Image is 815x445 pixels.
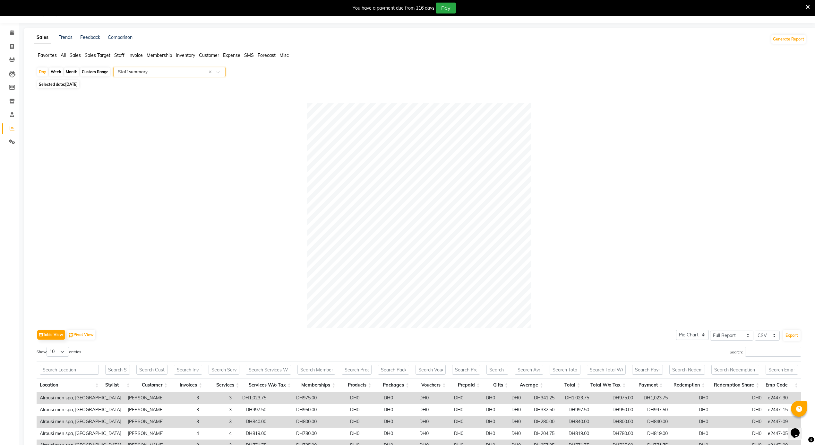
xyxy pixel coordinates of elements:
td: DH0 [432,404,466,416]
button: Pivot View [67,330,95,340]
a: Sales [34,32,51,43]
div: Day [37,67,48,76]
div: Month [64,67,79,76]
span: Inventory [176,52,195,58]
td: DH1,023.75 [636,392,671,404]
input: Search Vouchers [416,365,446,375]
div: Custom Range [80,67,110,76]
td: DH0 [498,404,524,416]
input: Search Memberships [297,365,336,375]
span: Sales [70,52,81,58]
span: SMS [244,52,254,58]
td: [PERSON_NAME] [124,392,167,404]
td: DH0 [498,416,524,428]
input: Search Stylist [105,365,130,375]
td: DH800.00 [270,416,320,428]
td: DH819.00 [235,428,270,440]
td: 3 [202,392,235,404]
td: Alrousi men spa, [GEOGRAPHIC_DATA] [37,392,124,404]
input: Search Total [550,365,580,375]
a: Feedback [80,34,100,40]
td: DH950.00 [592,404,636,416]
td: DH997.50 [636,404,671,416]
td: DH840.00 [235,416,270,428]
td: 3 [202,416,235,428]
td: DH332.50 [524,404,558,416]
div: You have a payment due from 116 days [353,5,434,12]
input: Search Gifts [486,365,508,375]
th: Packages: activate to sort column ascending [375,378,412,392]
span: Forecast [258,52,276,58]
span: Membership [147,52,172,58]
td: DH0 [671,416,711,428]
label: Show entries [37,347,81,357]
span: Clear all [209,69,214,76]
input: Search: [745,347,801,357]
td: DH975.00 [270,392,320,404]
td: 4 [167,428,202,440]
span: Expense [223,52,240,58]
td: DH800.00 [592,416,636,428]
td: DH0 [396,392,432,404]
input: Search Prepaid [452,365,480,375]
td: DH0 [432,416,466,428]
td: 4 [202,428,235,440]
td: e2447-09 [765,416,801,428]
th: Memberships: activate to sort column ascending [294,378,339,392]
td: e2447-30 [765,392,801,404]
td: DH0 [396,416,432,428]
th: Total W/o Tax: activate to sort column ascending [584,378,629,392]
td: Alrousi men spa, [GEOGRAPHIC_DATA] [37,416,124,428]
td: Alrousi men spa, [GEOGRAPHIC_DATA] [37,428,124,440]
span: Misc [279,52,289,58]
span: [DATE] [65,82,78,87]
input: Search Products [342,365,371,375]
td: DH0 [467,416,498,428]
td: 3 [167,392,202,404]
a: Trends [59,34,73,40]
td: DH0 [363,428,396,440]
span: Invoice [128,52,143,58]
td: DH0 [467,404,498,416]
td: e2447-05 [765,428,801,440]
th: Redemption: activate to sort column ascending [666,378,708,392]
input: Search Location [40,365,99,375]
td: [PERSON_NAME] [124,428,167,440]
select: Showentries [47,347,69,357]
button: Export [783,330,801,341]
td: DH840.00 [636,416,671,428]
th: Vouchers: activate to sort column ascending [412,378,449,392]
th: Invoices: activate to sort column ascending [171,378,205,392]
td: DH950.00 [270,404,320,416]
td: DH0 [320,416,363,428]
td: DH0 [711,404,764,416]
th: Payment: activate to sort column ascending [629,378,666,392]
td: 3 [202,404,235,416]
div: Week [49,67,63,76]
th: Stylist: activate to sort column ascending [102,378,133,392]
td: DH280.00 [524,416,558,428]
th: Prepaid: activate to sort column ascending [449,378,483,392]
td: DH1,023.75 [235,392,270,404]
td: [PERSON_NAME] [124,404,167,416]
td: DH1,023.75 [558,392,592,404]
td: DH819.00 [636,428,671,440]
th: Products: activate to sort column ascending [339,378,374,392]
td: DH204.75 [524,428,558,440]
input: Search Redemption [669,365,705,375]
td: Alrousi men spa, [GEOGRAPHIC_DATA] [37,404,124,416]
td: 3 [167,416,202,428]
span: Staff [114,52,124,58]
th: Services: activate to sort column ascending [205,378,242,392]
td: DH0 [711,416,764,428]
iframe: chat widget [788,419,809,439]
td: DH0 [671,428,711,440]
td: DH780.00 [270,428,320,440]
td: DH0 [320,428,363,440]
td: DH0 [320,404,363,416]
td: DH0 [363,404,396,416]
input: Search Customer [136,365,167,375]
td: DH975.00 [592,392,636,404]
img: pivot.png [69,333,73,338]
td: DH0 [711,428,764,440]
